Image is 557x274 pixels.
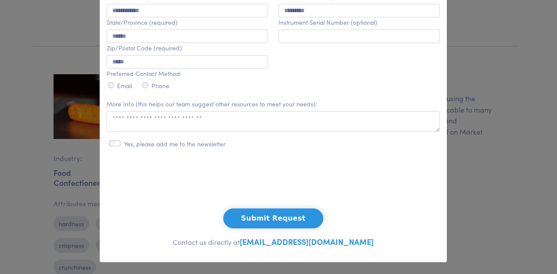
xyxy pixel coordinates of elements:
a: [EMAIL_ADDRESS][DOMAIN_NAME] [240,236,374,247]
label: More Info (this helps our team suggest other resources to meet your needs): [107,100,317,108]
label: Instrument Serial Number (optional) [278,19,377,26]
label: Email [117,82,132,89]
label: Yes, please add me to the newsletter [124,140,225,148]
label: Phone [151,82,169,89]
label: Preferred Contact Method [107,70,180,77]
label: Zip/Postal Code (required) [107,44,182,52]
label: State/Province (required) [107,19,178,26]
p: Contact us directly at [107,235,440,248]
button: Submit Request [223,208,323,228]
iframe: reCAPTCHA [207,166,339,200]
